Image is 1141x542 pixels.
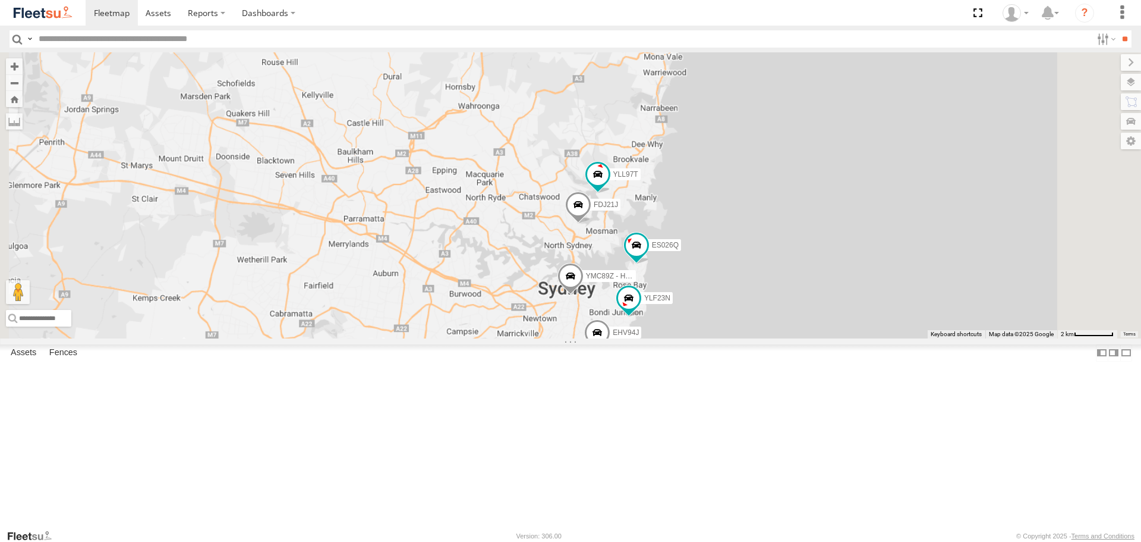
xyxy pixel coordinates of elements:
span: Map data ©2025 Google [989,331,1054,337]
button: Zoom in [6,58,23,74]
div: Piers Hill [998,4,1033,22]
label: Map Settings [1121,133,1141,149]
div: Version: 306.00 [516,532,562,540]
button: Zoom out [6,74,23,91]
span: YLL97T [613,171,638,179]
span: ES026Q [652,242,679,250]
a: Terms (opens in new tab) [1123,331,1136,336]
div: © Copyright 2025 - [1016,532,1134,540]
label: Dock Summary Table to the Right [1108,344,1120,362]
button: Map scale: 2 km per 63 pixels [1057,330,1117,339]
span: YLF23N [644,294,670,302]
label: Search Query [25,30,34,48]
label: Measure [6,113,23,130]
a: Terms and Conditions [1071,532,1134,540]
label: Hide Summary Table [1120,344,1132,362]
label: Search Filter Options [1092,30,1118,48]
span: 2 km [1061,331,1074,337]
label: Assets [5,345,42,362]
span: FDJ21J [594,200,618,209]
span: YMC89Z - HiAce [586,272,639,281]
label: Fences [43,345,83,362]
span: EHV94J [613,328,639,337]
button: Drag Pegman onto the map to open Street View [6,280,30,304]
a: Visit our Website [7,530,61,542]
button: Keyboard shortcuts [931,330,982,339]
label: Dock Summary Table to the Left [1096,344,1108,362]
button: Zoom Home [6,91,23,107]
img: fleetsu-logo-horizontal.svg [12,5,74,21]
i: ? [1075,4,1094,23]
